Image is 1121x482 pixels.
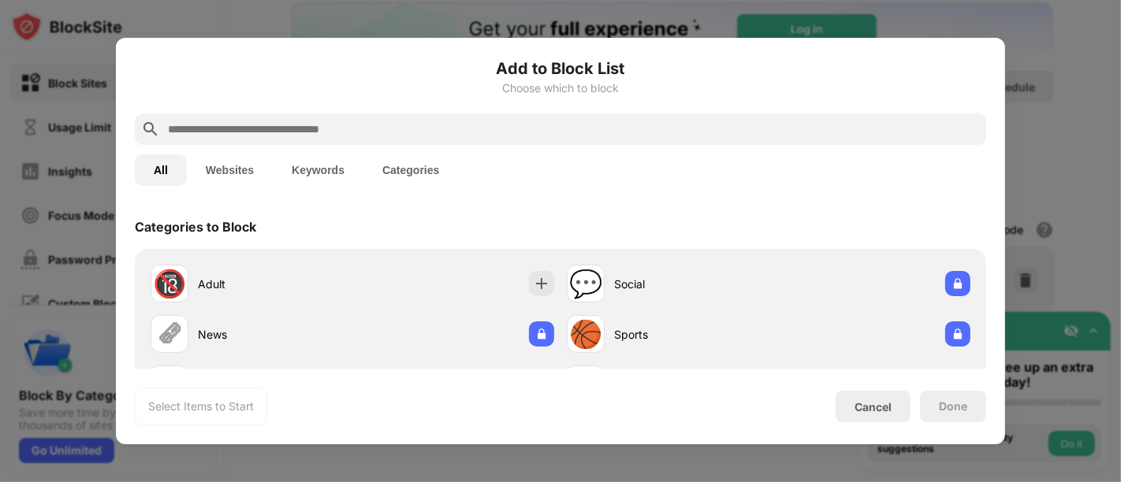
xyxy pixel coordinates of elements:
button: All [135,154,187,186]
div: 🔞 [153,268,186,300]
div: Adult [198,276,352,292]
div: Select Items to Start [148,399,254,414]
button: Websites [187,154,273,186]
button: Keywords [273,154,363,186]
div: 🗞 [156,318,183,350]
div: 💬 [569,268,602,300]
div: 🏀 [569,318,602,350]
div: 🃏 [153,369,186,401]
div: Cancel [855,400,892,413]
div: Sports [614,326,769,343]
div: Choose which to block [135,82,986,95]
div: News [198,326,352,343]
div: Done [939,400,967,413]
button: Categories [363,154,458,186]
h6: Add to Block List [135,57,986,80]
img: search.svg [141,120,160,139]
div: 🛍 [572,369,599,401]
div: Categories to Block [135,219,256,235]
div: Social [614,276,769,292]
